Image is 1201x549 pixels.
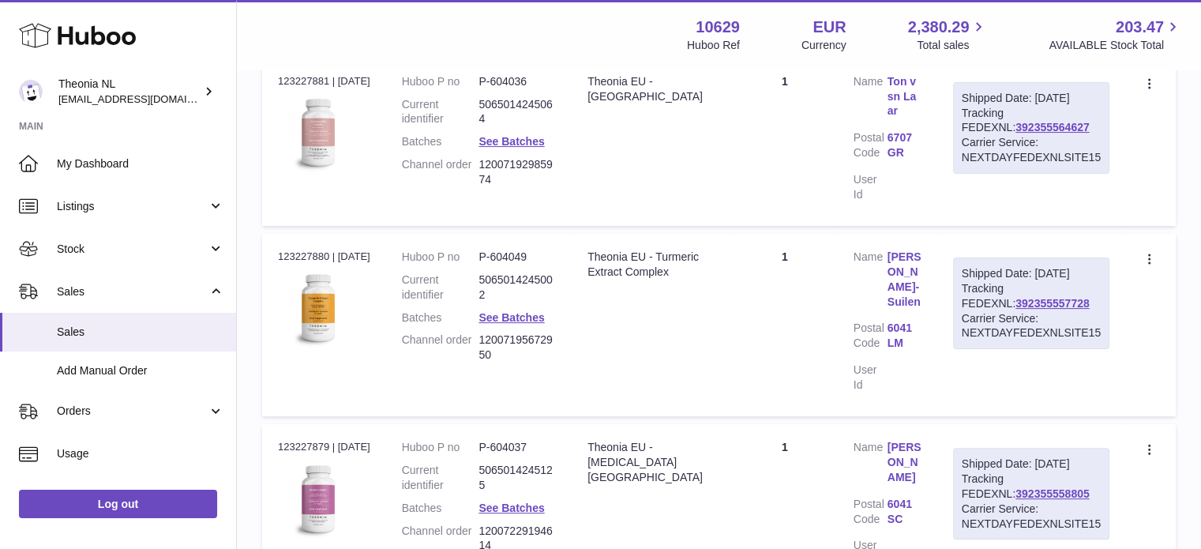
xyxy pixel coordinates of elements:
dd: P-604049 [479,250,556,265]
div: Huboo Ref [687,38,740,53]
div: Tracking FEDEXNL: [953,82,1109,174]
a: [PERSON_NAME]-Suilen [888,250,921,310]
div: Tracking FEDEXNL: [953,258,1109,349]
td: 1 [732,58,838,226]
dt: Current identifier [402,97,479,127]
dt: Name [854,440,888,489]
a: 2,380.29 Total sales [908,17,988,53]
dd: 5065014245064 [479,97,556,127]
dt: Name [854,74,888,123]
div: 123227879 | [DATE] [278,440,370,454]
span: Listings [57,199,208,214]
img: 106291725893031.jpg [278,269,357,348]
dt: User Id [854,363,888,393]
dd: 12007195672950 [479,333,556,363]
dt: Name [854,250,888,314]
dt: User Id [854,172,888,202]
span: Stock [57,242,208,257]
dd: P-604037 [479,440,556,455]
dd: P-604036 [479,74,556,89]
a: See Batches [479,502,544,514]
span: 203.47 [1116,17,1164,38]
a: 392355557728 [1015,297,1089,310]
span: Usage [57,446,224,461]
span: 2,380.29 [908,17,970,38]
a: 6041 SC [888,497,921,527]
div: 123227881 | [DATE] [278,74,370,88]
a: 392355564627 [1015,121,1089,133]
div: Currency [801,38,846,53]
div: Tracking FEDEXNL: [953,448,1109,540]
img: 106291725893222.jpg [278,93,357,172]
dt: Batches [402,134,479,149]
strong: EUR [813,17,846,38]
dd: 5065014245125 [479,463,556,493]
dt: Current identifier [402,273,479,303]
span: Add Manual Order [57,363,224,378]
span: My Dashboard [57,156,224,171]
a: See Batches [479,311,544,324]
a: Log out [19,490,217,518]
a: 6041 LM [888,321,921,351]
dt: Channel order [402,157,479,187]
a: See Batches [479,135,544,148]
div: Carrier Service: NEXTDAYFEDEXNLSITE15 [962,502,1101,532]
dt: Huboo P no [402,74,479,89]
div: Carrier Service: NEXTDAYFEDEXNLSITE15 [962,135,1101,165]
a: [PERSON_NAME] [888,440,921,485]
a: 203.47 AVAILABLE Stock Total [1049,17,1182,53]
dt: Postal Code [854,321,888,355]
span: Sales [57,325,224,340]
strong: 10629 [696,17,740,38]
div: Theonia EU - [MEDICAL_DATA][GEOGRAPHIC_DATA] [587,440,716,485]
span: Orders [57,404,208,419]
span: Sales [57,284,208,299]
div: Theonia EU - Turmeric Extract Complex [587,250,716,280]
a: 6707 GR [888,130,921,160]
dd: 12007192985974 [479,157,556,187]
div: Shipped Date: [DATE] [962,91,1101,106]
img: 106291725893198.jpg [278,460,357,539]
img: info@wholesomegoods.eu [19,80,43,103]
a: Ton vsn Laar [888,74,921,119]
a: 392355558805 [1015,487,1089,500]
div: 123227880 | [DATE] [278,250,370,264]
dt: Batches [402,310,479,325]
dt: Huboo P no [402,250,479,265]
span: Total sales [917,38,987,53]
span: [EMAIL_ADDRESS][DOMAIN_NAME] [58,92,232,105]
dt: Postal Code [854,130,888,164]
td: 1 [732,234,838,416]
dd: 5065014245002 [479,273,556,303]
div: Carrier Service: NEXTDAYFEDEXNLSITE15 [962,311,1101,341]
span: AVAILABLE Stock Total [1049,38,1182,53]
dt: Postal Code [854,497,888,531]
div: Shipped Date: [DATE] [962,266,1101,281]
div: Theonia NL [58,77,201,107]
div: Theonia EU - [GEOGRAPHIC_DATA] [587,74,716,104]
dt: Batches [402,501,479,516]
div: Shipped Date: [DATE] [962,457,1101,472]
dt: Channel order [402,333,479,363]
dt: Huboo P no [402,440,479,455]
dt: Current identifier [402,463,479,493]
